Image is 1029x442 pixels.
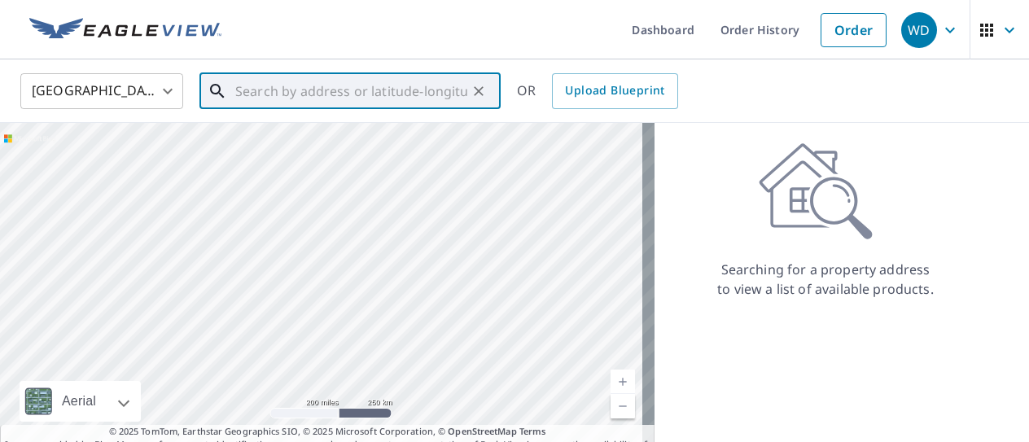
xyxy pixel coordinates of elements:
[611,394,635,418] a: Current Level 5, Zoom Out
[467,80,490,103] button: Clear
[29,18,221,42] img: EV Logo
[519,425,546,437] a: Terms
[109,425,546,439] span: © 2025 TomTom, Earthstar Geographics SIO, © 2025 Microsoft Corporation, ©
[517,73,678,109] div: OR
[20,68,183,114] div: [GEOGRAPHIC_DATA]
[448,425,516,437] a: OpenStreetMap
[716,260,935,299] p: Searching for a property address to view a list of available products.
[552,73,677,109] a: Upload Blueprint
[565,81,664,101] span: Upload Blueprint
[901,12,937,48] div: WD
[57,381,101,422] div: Aerial
[821,13,887,47] a: Order
[235,68,467,114] input: Search by address or latitude-longitude
[611,370,635,394] a: Current Level 5, Zoom In
[20,381,141,422] div: Aerial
